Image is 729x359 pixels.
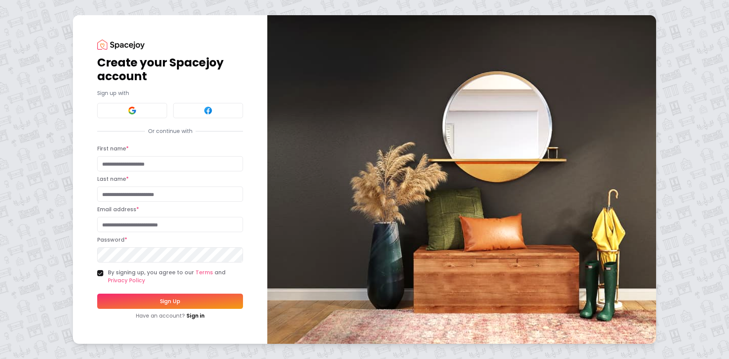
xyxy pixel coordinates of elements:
img: Google signin [128,106,137,115]
a: Terms [196,269,213,276]
label: By signing up, you agree to our and [108,269,243,285]
div: Have an account? [97,312,243,319]
a: Privacy Policy [108,277,145,284]
p: Sign up with [97,89,243,97]
button: Sign Up [97,294,243,309]
label: Last name [97,175,129,183]
a: Sign in [186,312,205,319]
img: banner [267,15,656,344]
span: Or continue with [145,127,196,135]
img: Spacejoy Logo [97,40,145,50]
label: First name [97,145,129,152]
img: Facebook signin [204,106,213,115]
label: Password [97,236,127,244]
h1: Create your Spacejoy account [97,56,243,83]
label: Email address [97,206,139,213]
